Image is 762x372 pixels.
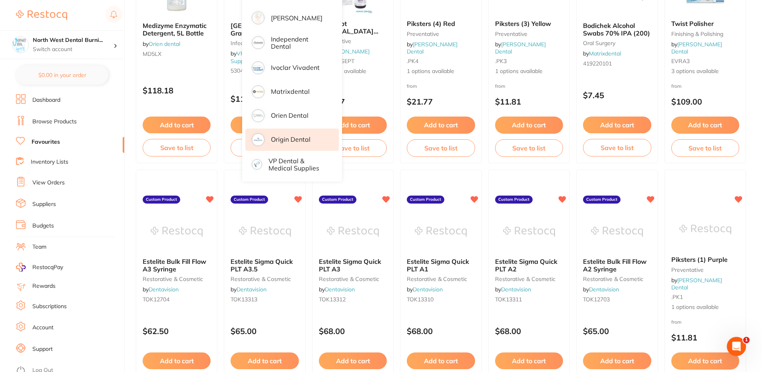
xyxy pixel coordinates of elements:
[33,36,113,44] h4: North West Dental Burnie
[237,286,267,293] a: Dentavision
[407,257,469,273] span: Estelite Sigma Quick PLT A1
[319,117,387,133] button: Add to cart
[253,87,263,97] img: Matrixdental
[319,57,354,65] span: P-CURASEPT
[231,22,298,37] b: Whiteley Viraclean Hospital Grade Disinfectant Spray Bottle 500ml
[671,139,739,157] button: Save to list
[32,263,63,271] span: RestocqPay
[495,20,563,27] b: Piksters (3) Yellow
[407,83,417,89] span: from
[407,41,458,55] a: [PERSON_NAME] Dental
[231,117,298,133] button: Add to cart
[231,50,289,64] a: VP Dental & Medical Supplies
[407,57,418,65] span: .PK4
[407,258,475,273] b: Estelite Sigma Quick PLT A1
[16,263,63,272] a: RestocqPay
[495,352,563,369] button: Add to cart
[231,352,298,369] button: Add to cart
[151,212,203,251] img: Estelite Bulk Fill Flow A3 Syringe
[143,296,169,303] span: TOK12704
[231,67,250,74] span: 530473
[583,276,651,282] small: restorative & cosmetic
[407,97,475,106] p: $21.77
[231,196,268,204] label: Custom Product
[671,255,728,263] span: Piksters (1) Purple
[32,324,54,332] a: Account
[32,303,67,311] a: Subscriptions
[589,286,619,293] a: Dentavision
[231,22,300,44] span: [GEOGRAPHIC_DATA] Grade Disinfectant Spray Bottle 500ml
[583,117,651,133] button: Add to cart
[407,117,475,133] button: Add to cart
[671,97,739,106] p: $109.00
[407,352,475,369] button: Add to cart
[32,179,65,187] a: View Orders
[319,38,387,44] small: preventative
[143,257,206,273] span: Estelite Bulk Fill Flow A3 Syringe
[319,139,387,157] button: Save to list
[253,111,263,121] img: Orien dental
[231,258,298,273] b: Estelite Sigma Quick PLT A3.5
[671,41,722,55] a: [PERSON_NAME] Dental
[583,196,621,204] label: Custom Product
[583,50,621,57] span: by
[415,212,467,251] img: Estelite Sigma Quick PLT A1
[32,96,60,104] a: Dashboard
[319,20,387,35] b: Curasept Chlorhexidine 0.20% Mouth Rinse Range
[16,6,67,24] a: Restocq Logo
[495,20,551,28] span: Piksters (3) Yellow
[319,257,381,273] span: Estelite Sigma Quick PLT A3
[495,296,522,303] span: TOK13311
[583,326,651,336] p: $65.00
[671,57,690,65] span: EVRA3
[407,286,443,293] span: by
[583,40,651,46] small: oral surgery
[32,243,46,251] a: Team
[589,50,621,57] a: Matrixdental
[407,196,444,204] label: Custom Product
[495,67,563,75] span: 1 options available
[32,138,60,146] a: Favourites
[253,160,261,168] img: VP Dental & Medical Supplies
[671,31,739,37] small: finishing & polishing
[33,46,113,53] p: Switch account
[239,212,291,251] img: Estelite Sigma Quick PLT A3.5
[32,118,77,126] a: Browse Products
[495,41,546,55] span: by
[671,117,739,133] button: Add to cart
[671,67,739,75] span: 3 options available
[583,91,651,100] p: $7.45
[495,31,563,37] small: preventative
[727,337,746,356] iframe: Intercom live chat
[407,276,475,282] small: restorative & cosmetic
[327,212,379,251] img: Estelite Sigma Quick PLT A3
[32,282,56,290] a: Rewards
[495,83,505,89] span: from
[495,257,557,273] span: Estelite Sigma Quick PLT A2
[271,136,310,143] p: Origin Dental
[149,286,179,293] a: Dentavision
[671,319,682,325] span: from
[253,38,263,48] img: Independent Dental
[407,326,475,336] p: $68.00
[407,139,475,157] button: Save to list
[32,200,56,208] a: Suppliers
[253,13,263,23] img: Henry Schein Halas
[495,258,563,273] b: Estelite Sigma Quick PLT A2
[143,22,207,37] span: Medizyme Enzymatic Detergent, 5L Bottle
[325,48,370,55] a: [PERSON_NAME]
[143,276,211,282] small: restorative & cosmetic
[407,20,455,28] span: Piksters (4) Red
[16,65,108,85] button: $0.00 in your order
[32,222,54,230] a: Budgets
[143,117,211,133] button: Add to cart
[271,36,328,50] p: Independent Dental
[671,333,739,342] p: $11.81
[583,139,651,156] button: Save to list
[143,40,180,47] span: by
[271,64,320,71] p: Ivoclar Vivadent
[16,10,67,20] img: Restocq Logo
[583,258,651,273] b: Estelite Bulk Fill Flow A2 Syringe
[271,88,310,95] p: Matrixdental
[16,263,26,272] img: RestocqPay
